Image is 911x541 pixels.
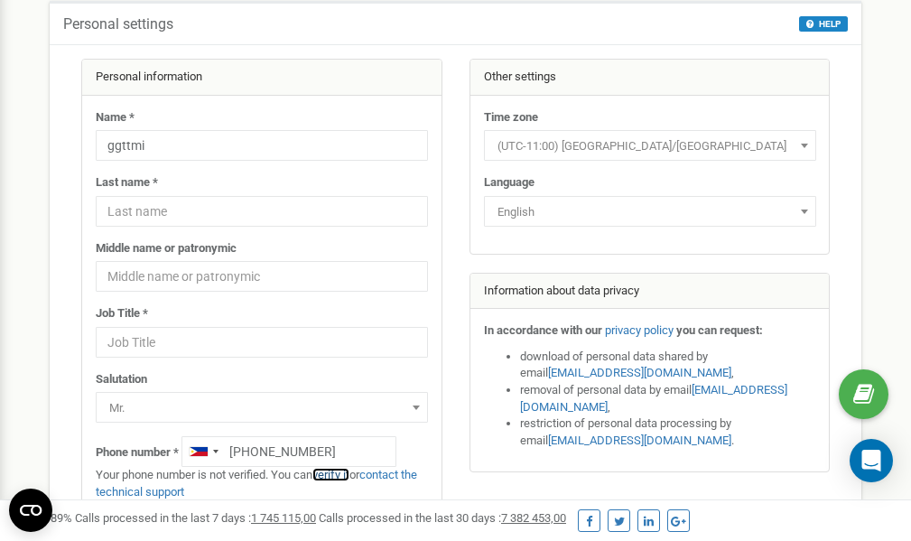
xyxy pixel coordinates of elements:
[96,196,428,227] input: Last name
[520,415,816,449] li: restriction of personal data processing by email .
[96,305,148,322] label: Job Title *
[82,60,442,96] div: Personal information
[484,130,816,161] span: (UTC-11:00) Pacific/Midway
[484,323,602,337] strong: In accordance with our
[96,468,417,499] a: contact the technical support
[96,467,428,500] p: Your phone number is not verified. You can or
[484,174,535,191] label: Language
[676,323,763,337] strong: you can request:
[484,109,538,126] label: Time zone
[799,16,848,32] button: HELP
[96,327,428,358] input: Job Title
[182,437,224,466] div: Telephone country code
[312,468,349,481] a: verify it
[548,434,731,447] a: [EMAIL_ADDRESS][DOMAIN_NAME]
[850,439,893,482] div: Open Intercom Messenger
[605,323,674,337] a: privacy policy
[520,382,816,415] li: removal of personal data by email ,
[490,200,810,225] span: English
[484,196,816,227] span: English
[490,134,810,159] span: (UTC-11:00) Pacific/Midway
[102,396,422,421] span: Mr.
[96,392,428,423] span: Mr.
[520,349,816,382] li: download of personal data shared by email ,
[96,109,135,126] label: Name *
[470,60,830,96] div: Other settings
[9,489,52,532] button: Open CMP widget
[319,511,566,525] span: Calls processed in the last 30 days :
[548,366,731,379] a: [EMAIL_ADDRESS][DOMAIN_NAME]
[470,274,830,310] div: Information about data privacy
[96,174,158,191] label: Last name *
[181,436,396,467] input: +1-800-555-55-55
[520,383,787,414] a: [EMAIL_ADDRESS][DOMAIN_NAME]
[96,371,147,388] label: Salutation
[96,240,237,257] label: Middle name or patronymic
[501,511,566,525] u: 7 382 453,00
[96,130,428,161] input: Name
[75,511,316,525] span: Calls processed in the last 7 days :
[63,16,173,33] h5: Personal settings
[96,444,179,462] label: Phone number *
[96,261,428,292] input: Middle name or patronymic
[251,511,316,525] u: 1 745 115,00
